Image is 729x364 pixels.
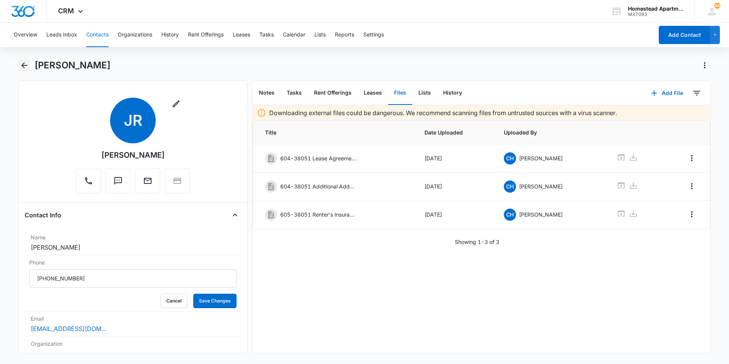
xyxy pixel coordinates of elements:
[161,23,179,47] button: History
[106,168,131,193] button: Text
[18,59,30,71] button: Back
[29,269,237,288] input: Phone
[686,152,698,164] button: Overflow Menu
[193,294,237,308] button: Save Changes
[46,23,77,47] button: Leads Inbox
[628,12,683,17] div: account id
[29,258,237,266] label: Phone
[714,3,720,9] span: 48
[25,230,241,255] div: Name[PERSON_NAME]
[415,201,495,229] td: [DATE]
[280,210,356,218] p: 605-38051 Renter's Insurance
[31,349,235,358] dd: ---
[519,210,563,218] p: [PERSON_NAME]
[308,81,358,105] button: Rent Offerings
[699,59,711,71] button: Actions
[415,173,495,201] td: [DATE]
[31,315,235,323] label: Email
[519,154,563,162] p: [PERSON_NAME]
[504,180,516,193] span: CH
[519,182,563,190] p: [PERSON_NAME]
[686,180,698,192] button: Overflow Menu
[35,60,110,71] h1: [PERSON_NAME]
[415,144,495,173] td: [DATE]
[31,233,235,241] label: Name
[388,81,412,105] button: Files
[118,23,152,47] button: Organizations
[358,81,388,105] button: Leases
[504,152,516,165] span: CH
[424,128,486,136] span: Date Uploaded
[437,81,468,105] button: History
[106,180,131,187] a: Text
[188,23,224,47] button: Rent Offerings
[135,180,160,187] a: Email
[259,23,274,47] button: Tasks
[335,23,354,47] button: Reports
[25,312,241,337] div: Email[EMAIL_ADDRESS][DOMAIN_NAME]
[504,209,516,221] span: CH
[25,210,61,220] h4: Contact Info
[58,7,74,15] span: CRM
[504,128,598,136] span: Uploaded By
[714,3,720,9] div: notifications count
[314,23,326,47] button: Lists
[229,209,241,221] button: Close
[110,98,156,143] span: JR
[253,81,281,105] button: Notes
[31,324,107,333] a: [EMAIL_ADDRESS][DOMAIN_NAME]
[269,108,617,117] p: Downloading external files could be dangerous. We recommend scanning files from untrusted sources...
[161,294,187,308] button: Cancel
[86,23,109,47] button: Contacts
[280,182,356,190] p: 604-38051 Additional Addendums
[644,84,691,102] button: Add File
[76,168,101,193] button: Call
[628,6,683,12] div: account name
[14,23,37,47] button: Overview
[455,238,499,246] p: Showing 1-3 of 3
[283,23,305,47] button: Calendar
[686,208,698,220] button: Overflow Menu
[233,23,250,47] button: Leases
[31,340,235,348] label: Organization
[135,168,160,193] button: Email
[280,154,356,162] p: 604-38051 Lease Agreement ([DATE]-[DATE])
[25,337,241,361] div: Organization---
[265,128,406,136] span: Title
[101,149,165,161] div: [PERSON_NAME]
[412,81,437,105] button: Lists
[363,23,384,47] button: Settings
[281,81,308,105] button: Tasks
[76,180,101,187] a: Call
[691,87,703,99] button: Filters
[31,243,235,252] dd: [PERSON_NAME]
[659,26,710,44] button: Add Contact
